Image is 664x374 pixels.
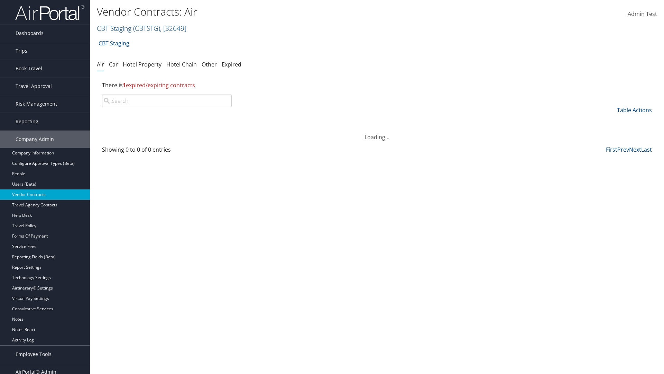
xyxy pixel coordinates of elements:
[102,145,232,157] div: Showing 0 to 0 of 0 entries
[16,60,42,77] span: Book Travel
[97,125,657,141] div: Loading...
[109,61,118,68] a: Car
[606,146,617,153] a: First
[16,346,52,363] span: Employee Tools
[160,24,186,33] span: , [ 32649 ]
[99,36,129,50] a: CBT Staging
[97,76,657,95] div: There is
[102,95,232,107] input: Search
[202,61,217,68] a: Other
[628,10,657,18] span: Admin Test
[123,81,126,89] strong: 1
[133,24,160,33] span: ( CBTSTG )
[97,61,104,68] a: Air
[628,3,657,25] a: Admin Test
[15,5,84,21] img: airportal-logo.png
[166,61,197,68] a: Hotel Chain
[617,106,652,114] a: Table Actions
[16,78,52,95] span: Travel Approval
[123,61,162,68] a: Hotel Property
[16,42,27,60] span: Trips
[97,5,470,19] h1: Vendor Contracts: Air
[123,81,195,89] span: expired/expiring contracts
[16,95,57,113] span: Risk Management
[16,131,54,148] span: Company Admin
[617,146,629,153] a: Prev
[97,24,186,33] a: CBT Staging
[222,61,241,68] a: Expired
[641,146,652,153] a: Last
[16,113,38,130] span: Reporting
[629,146,641,153] a: Next
[16,25,44,42] span: Dashboards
